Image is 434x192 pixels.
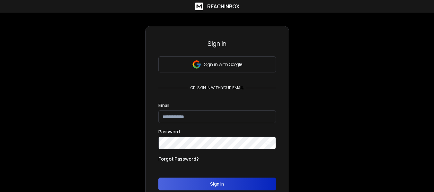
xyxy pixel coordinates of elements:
label: Password [158,129,180,134]
h1: ReachInbox [207,3,239,10]
a: ReachInbox [195,3,239,10]
button: Sign In [158,178,276,190]
button: Sign in with Google [158,56,276,72]
h3: Sign In [158,39,276,48]
p: or, sign in with your email [188,85,246,90]
p: Sign in with Google [204,61,242,68]
p: Forgot Password? [158,156,199,162]
label: Email [158,103,169,108]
